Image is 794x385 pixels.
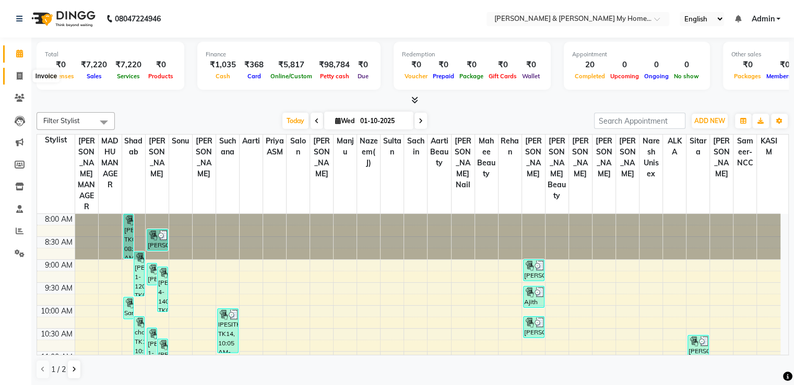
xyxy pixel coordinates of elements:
[671,73,702,80] span: No show
[115,4,161,33] b: 08047224946
[45,59,77,71] div: ₹0
[111,59,146,71] div: ₹7,220
[608,59,642,71] div: 0
[592,135,615,181] span: [PERSON_NAME]
[39,352,75,363] div: 11:00 AM
[147,263,157,285] div: [PERSON_NAME] ., TK05, 09:05 AM-09:35 AM, HAIR CUT-KIDS CUT ((Up to 10 years)
[430,59,457,71] div: ₹0
[43,260,75,271] div: 9:00 AM
[43,116,80,125] span: Filter Stylist
[124,297,133,319] div: Sameer 1-1002, TK10, 09:50 AM-10:20 AM, HAIR CUT-[PERSON_NAME] TRIM
[134,252,144,296] div: [PERSON_NAME] 1-1209, TK07, 08:50 AM-09:50 AM, HAIR CUT-HAIR CUT,HAIR CUT-REGULAR SHAVE
[245,73,264,80] span: Card
[572,59,608,71] div: 20
[522,135,545,181] span: [PERSON_NAME]
[572,50,702,59] div: Appointment
[569,135,592,181] span: [PERSON_NAME]
[169,135,192,148] span: Sonu
[75,135,98,213] span: [PERSON_NAME] MANAGER
[268,59,315,71] div: ₹5,817
[99,135,122,191] span: MADHU MANAGER
[692,114,728,128] button: ADD NEW
[457,59,486,71] div: ₹0
[608,73,642,80] span: Upcoming
[147,230,168,250] div: [PERSON_NAME] 9-2909, TK01, 08:20 AM-08:50 AM, HAIR CUT-HAIR CUT
[317,73,352,80] span: Petty cash
[731,59,764,71] div: ₹0
[524,260,544,281] div: [PERSON_NAME], TK04, 09:00 AM-09:30 AM, HAIR CUT-[PERSON_NAME] DESIGN
[43,214,75,225] div: 8:00 AM
[240,59,268,71] div: ₹368
[43,283,75,294] div: 9:30 AM
[402,59,430,71] div: ₹0
[45,50,176,59] div: Total
[524,317,544,338] div: [PERSON_NAME], TK12, 10:15 AM-10:45 AM, HAIR CUT-KIDS CUT ((Up to 10 years)
[146,73,176,80] span: Products
[124,214,133,258] div: [PERSON_NAME], TK02, 08:00 AM-09:00 AM, HAIR CUT-HAIR CUT,HAIR CUT-[PERSON_NAME] TRIM
[381,135,404,159] span: Sultan
[686,135,709,159] span: Sitara
[51,364,66,375] span: 1 / 2
[475,135,498,181] span: Mahee Beauty
[334,135,357,159] span: Manju
[122,135,145,159] span: Shadab
[642,59,671,71] div: 0
[27,4,98,33] img: logo
[639,135,662,181] span: Naresh Unisex
[486,73,519,80] span: Gift Cards
[402,73,430,80] span: Voucher
[37,135,75,146] div: Stylist
[519,73,542,80] span: Wallet
[428,135,451,170] span: Aarti Beauty
[402,50,542,59] div: Redemption
[594,113,685,129] input: Search Appointment
[671,59,702,71] div: 0
[287,135,310,159] span: Salon
[39,329,75,340] div: 10:30 AM
[452,135,475,191] span: [PERSON_NAME] Nail
[315,59,354,71] div: ₹98,784
[457,73,486,80] span: Package
[430,73,457,80] span: Prepaid
[404,135,427,159] span: Sachin
[114,73,143,80] span: Services
[357,113,409,129] input: 2025-10-01
[216,135,239,159] span: Suchana
[218,309,238,353] div: IPESITHA, TK14, 10:05 AM-11:05 AM, MOISTURISING HAIR SPA MEDIUM
[355,73,371,80] span: Due
[688,335,708,379] div: [PERSON_NAME], TK18, 10:40 AM-11:40 AM, THREADING EYEBROW,THREADING UPPER LIP
[733,135,756,170] span: sameer-NCC
[84,73,104,80] span: Sales
[146,59,176,71] div: ₹0
[751,14,774,25] span: Admin
[158,267,167,311] div: [PERSON_NAME] 4-1401, TK09, 09:10 AM-10:10 AM, HAIR CUT-HAIR CUT,HAIR CUT-REGULAR SHAVE
[354,59,372,71] div: ₹0
[268,73,315,80] span: Online/Custom
[33,70,60,82] div: Invoice
[134,317,144,360] div: charishma, TK15, 10:15 AM-11:15 AM, ADVANCE BLOW DRY MEDIUM (Curls/Tongs & Ironing)
[499,135,522,159] span: Rehan
[694,117,725,125] span: ADD NEW
[43,237,75,248] div: 8:30 AM
[663,135,686,159] span: ALKA
[206,50,372,59] div: Finance
[616,135,639,181] span: [PERSON_NAME]
[731,73,764,80] span: Packages
[357,135,380,170] span: nazeem( j)
[642,73,671,80] span: Ongoing
[486,59,519,71] div: ₹0
[524,286,544,307] div: Ajith 4-1202, TK08, 09:35 AM-10:05 AM, HAIR CUT-[PERSON_NAME] DESIGN
[213,73,233,80] span: Cash
[193,135,216,181] span: [PERSON_NAME]
[310,135,333,181] span: [PERSON_NAME]
[158,339,167,360] div: [PERSON_NAME], TK12, 10:45 AM-11:15 AM, HAIR CUT-HAIR CUT
[546,135,568,202] span: [PERSON_NAME] Beauty
[77,59,111,71] div: ₹7,220
[263,135,286,159] span: priya ASM
[519,59,542,71] div: ₹0
[146,135,169,181] span: [PERSON_NAME]
[710,135,733,181] span: [PERSON_NAME]
[333,117,357,125] span: Wed
[147,328,157,372] div: [PERSON_NAME] 1-2401, TK16, 10:30 AM-11:30 AM, HAIR CUT-HAIR CUT,HAIR CUT-REGULAR SHAVE
[240,135,263,148] span: Aarti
